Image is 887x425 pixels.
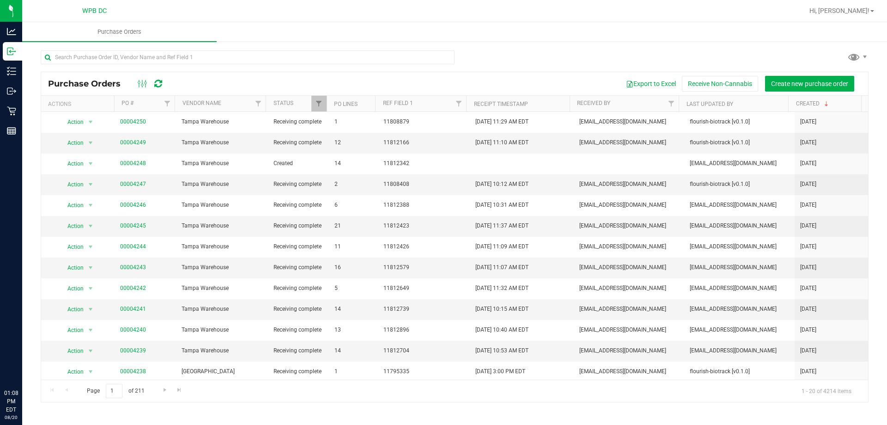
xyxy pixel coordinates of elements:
span: [EMAIL_ADDRESS][DOMAIN_NAME] [579,201,679,209]
span: [DATE] 10:53 AM EDT [475,346,529,355]
span: [DATE] 10:12 AM EDT [475,180,529,189]
span: 2 [334,180,372,189]
span: Receiving complete [273,367,324,376]
span: Action [60,324,85,337]
button: Receive Non-Cannabis [682,76,758,92]
span: 12 [334,138,372,147]
span: Receiving complete [273,138,324,147]
a: Filter [663,96,679,111]
span: Page of 211 [79,384,152,398]
span: [DATE] [800,242,816,251]
span: [DATE] [800,367,816,376]
span: [EMAIL_ADDRESS][DOMAIN_NAME] [579,222,679,230]
a: Status [273,100,293,106]
a: Filter [451,96,466,111]
span: [EMAIL_ADDRESS][DOMAIN_NAME] [690,222,789,230]
span: Tampa Warehouse [182,305,262,314]
span: [DATE] [800,201,816,209]
span: Receiving complete [273,346,324,355]
span: [DATE] 11:32 AM EDT [475,284,529,293]
span: [DATE] [800,284,816,293]
a: Ref Field 1 [383,100,413,106]
span: [DATE] [800,138,816,147]
a: 00004249 [120,139,146,146]
span: select [85,345,96,357]
a: Created [796,100,830,107]
span: 11812426 [383,242,464,251]
a: 00004243 [120,264,146,271]
a: 00004244 [120,243,146,250]
span: Receiving complete [273,242,324,251]
span: Tampa Warehouse [182,263,262,272]
a: 00004240 [120,326,146,333]
span: 21 [334,222,372,230]
span: 11812388 [383,201,464,209]
span: Receiving complete [273,180,324,189]
span: WPB DC [82,7,107,15]
span: select [85,220,96,233]
span: Hi, [PERSON_NAME]! [809,7,869,14]
span: [DATE] [800,346,816,355]
span: flourish-biotrack [v0.1.0] [690,180,789,189]
a: Receipt Timestamp [474,101,528,107]
p: 01:08 PM EDT [4,389,18,414]
span: flourish-biotrack [v0.1.0] [690,138,789,147]
span: select [85,282,96,295]
a: Received By [577,100,610,106]
span: Receiving complete [273,263,324,272]
span: [EMAIL_ADDRESS][DOMAIN_NAME] [579,284,679,293]
span: 11812896 [383,326,464,334]
span: [EMAIL_ADDRESS][DOMAIN_NAME] [579,326,679,334]
span: [EMAIL_ADDRESS][DOMAIN_NAME] [690,346,789,355]
span: select [85,365,96,378]
a: Vendor Name [182,100,221,106]
span: [DATE] 10:40 AM EDT [475,326,529,334]
span: flourish-biotrack [v0.1.0] [690,117,789,126]
span: [DATE] 10:31 AM EDT [475,201,529,209]
span: [EMAIL_ADDRESS][DOMAIN_NAME] [579,117,679,126]
span: Tampa Warehouse [182,242,262,251]
a: PO Lines [334,101,358,107]
button: Create new purchase order [765,76,854,92]
a: 00004239 [120,347,146,354]
a: 00004250 [120,118,146,125]
span: [EMAIL_ADDRESS][DOMAIN_NAME] [690,326,789,334]
span: Tampa Warehouse [182,222,262,230]
span: Action [60,220,85,233]
span: [DATE] [800,117,816,126]
span: select [85,261,96,274]
span: select [85,303,96,316]
span: select [85,136,96,149]
span: Action [60,345,85,357]
span: [EMAIL_ADDRESS][DOMAIN_NAME] [579,305,679,314]
span: 11812739 [383,305,464,314]
span: Action [60,136,85,149]
span: [DATE] [800,222,816,230]
span: [DATE] 3:00 PM EDT [475,367,525,376]
a: Go to the next page [158,384,171,396]
a: Last Updated By [687,101,733,107]
div: Actions [48,101,110,107]
a: 00004246 [120,202,146,208]
span: [GEOGRAPHIC_DATA] [182,367,262,376]
span: 11808879 [383,117,464,126]
span: Receiving complete [273,222,324,230]
span: Created [273,159,324,168]
span: [DATE] [800,305,816,314]
inline-svg: Inventory [7,67,16,76]
span: 11812579 [383,263,464,272]
span: 16 [334,263,372,272]
span: Purchase Orders [85,28,154,36]
button: Export to Excel [620,76,682,92]
span: [EMAIL_ADDRESS][DOMAIN_NAME] [690,284,789,293]
a: PO # [122,100,134,106]
inline-svg: Reports [7,126,16,136]
inline-svg: Inbound [7,47,16,56]
span: Action [60,178,85,191]
inline-svg: Analytics [7,27,16,36]
span: [DATE] [800,326,816,334]
span: Action [60,261,85,274]
span: 11812166 [383,138,464,147]
span: [EMAIL_ADDRESS][DOMAIN_NAME] [579,242,679,251]
a: Go to the last page [173,384,186,396]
